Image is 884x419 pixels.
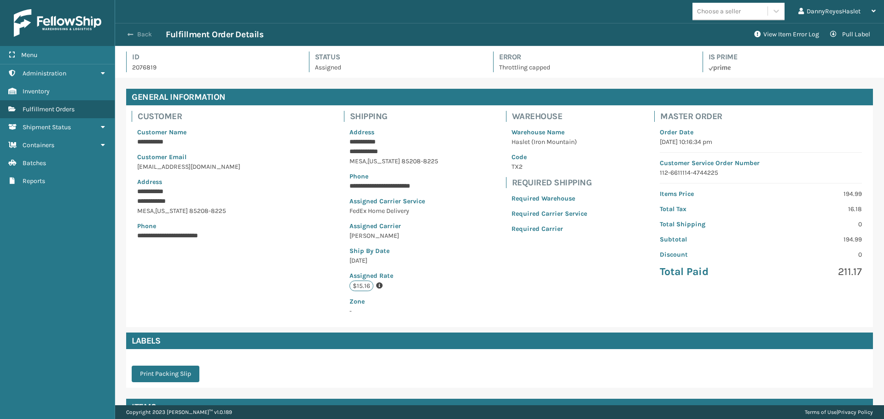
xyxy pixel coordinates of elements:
[697,6,741,16] div: Choose a seller
[132,402,157,413] h4: Items
[126,405,232,419] p: Copyright 2023 [PERSON_NAME]™ v 1.0.189
[660,265,755,279] p: Total Paid
[767,219,862,229] p: 0
[767,265,862,279] p: 211.17
[23,123,71,131] span: Shipment Status
[660,235,755,244] p: Subtotal
[660,204,755,214] p: Total Tax
[132,52,292,63] h4: Id
[14,9,101,37] img: logo
[155,207,188,215] span: [US_STATE]
[805,405,873,419] div: |
[189,207,226,215] span: 85208-8225
[349,297,438,315] span: -
[767,204,862,214] p: 16.18
[349,256,438,265] p: [DATE]
[512,111,593,122] h4: Warehouse
[21,51,37,59] span: Menu
[137,152,276,162] p: Customer Email
[660,250,755,259] p: Discount
[830,31,837,37] i: Pull Label
[138,111,282,122] h4: Customer
[660,168,862,178] p: 112-6611114-4744225
[499,52,686,63] h4: Error
[512,162,587,172] p: TX2
[23,69,66,77] span: Administration
[660,137,862,147] p: [DATE] 10:16:34 pm
[401,157,438,165] span: 85208-8225
[23,177,45,185] span: Reports
[709,52,873,63] h4: Is Prime
[660,189,755,199] p: Items Price
[660,158,862,168] p: Customer Service Order Number
[123,30,166,39] button: Back
[23,105,75,113] span: Fulfillment Orders
[137,127,276,137] p: Customer Name
[660,219,755,229] p: Total Shipping
[825,25,876,44] button: Pull Label
[349,221,438,231] p: Assigned Carrier
[499,63,686,72] p: Throttling capped
[512,152,587,162] p: Code
[23,141,54,149] span: Containers
[349,281,373,291] p: $15.16
[349,172,438,181] p: Phone
[23,159,46,167] span: Batches
[838,409,873,415] a: Privacy Policy
[660,111,867,122] h4: Master Order
[137,162,276,172] p: [EMAIL_ADDRESS][DOMAIN_NAME]
[767,235,862,244] p: 194.99
[512,137,587,147] p: Haslet (Iron Mountain)
[349,157,366,165] span: MESA
[367,157,400,165] span: [US_STATE]
[512,194,587,203] p: Required Warehouse
[349,128,374,136] span: Address
[512,224,587,234] p: Required Carrier
[349,246,438,256] p: Ship By Date
[315,52,477,63] h4: Status
[805,409,837,415] a: Terms of Use
[315,63,477,72] p: Assigned
[166,29,263,40] h3: Fulfillment Order Details
[137,207,154,215] span: MESA
[349,196,438,206] p: Assigned Carrier Service
[349,206,438,216] p: FedEx Home Delivery
[349,271,438,281] p: Assigned Rate
[126,333,873,349] h4: Labels
[767,189,862,199] p: 194.99
[512,127,587,137] p: Warehouse Name
[366,157,367,165] span: ,
[23,87,50,95] span: Inventory
[512,209,587,218] p: Required Carrier Service
[137,178,162,186] span: Address
[126,89,873,105] h4: General Information
[137,221,276,231] p: Phone
[660,127,862,137] p: Order Date
[767,250,862,259] p: 0
[749,25,825,44] button: View Item Error Log
[754,31,761,37] i: View Item Error Log
[132,63,292,72] p: 2076819
[349,231,438,241] p: [PERSON_NAME]
[132,366,199,382] button: Print Packing Slip
[154,207,155,215] span: ,
[349,297,438,306] p: Zone
[350,111,444,122] h4: Shipping
[512,177,593,188] h4: Required Shipping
